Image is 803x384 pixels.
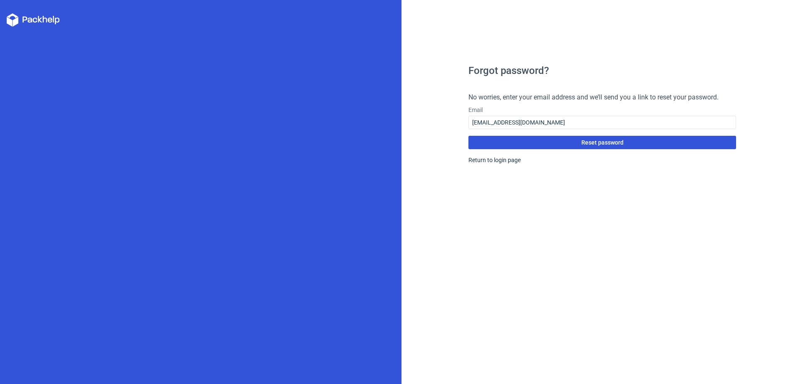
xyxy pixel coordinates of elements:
a: Return to login page [468,157,521,163]
span: Reset password [581,140,624,145]
button: Reset password [468,136,736,149]
label: Email [468,106,736,114]
h4: No worries, enter your email address and we’ll send you a link to reset your password. [468,92,736,102]
h1: Forgot password? [468,66,736,76]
